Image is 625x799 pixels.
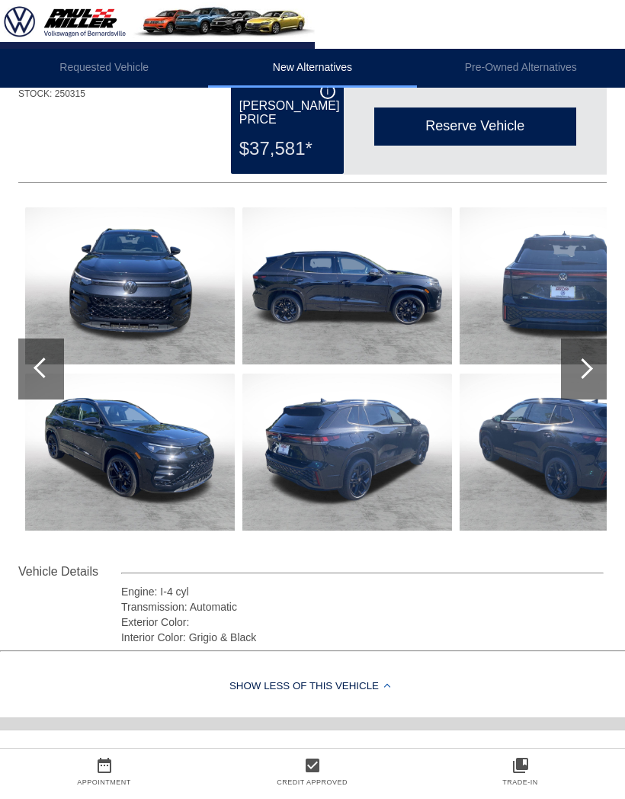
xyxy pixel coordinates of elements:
a: check_box [208,756,416,775]
a: Credit Approved [277,778,348,786]
div: Reserve Vehicle [374,107,576,145]
div: Interior Color: Grigio & Black [121,630,604,645]
img: 01293ffbc9df4ac65806f3e4666c0a60x.jpg [25,207,235,364]
a: Trade-In [502,778,538,786]
div: Vehicle Details [18,563,121,581]
div: Exterior Color: [121,614,604,630]
div: Quoted on [DATE] 8:26:44 PM [18,137,607,162]
a: Appointment [77,778,131,786]
img: ffd21ea1a417f324fe09d5066f128b71x.jpg [242,207,452,364]
img: 48731ac3565a53056013a265d9057371x.jpg [242,374,452,531]
div: Transmission: Automatic [121,599,604,614]
div: $37,581* [239,129,335,168]
li: Pre-Owned Alternatives [417,49,625,88]
div: [PERSON_NAME] Price [239,84,335,129]
a: collections_bookmark [416,756,624,775]
img: 8b669fe52e43abd5b64239927030b837x.jpg [25,374,235,531]
div: Engine: I-4 cyl [121,584,604,599]
li: New Alternatives [208,49,416,88]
